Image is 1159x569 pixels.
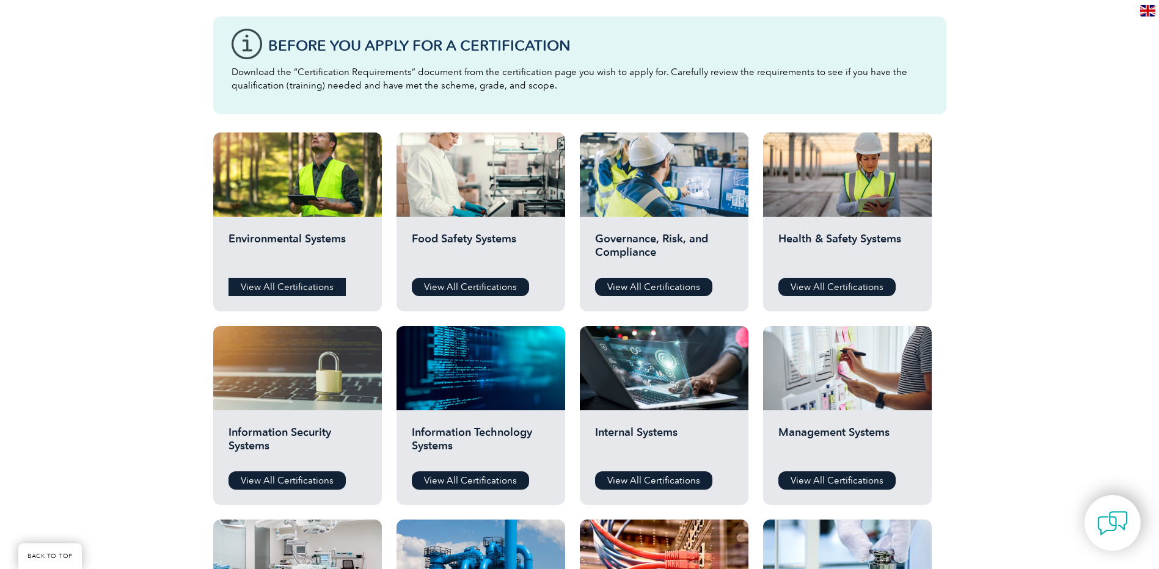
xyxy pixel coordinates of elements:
h2: Information Security Systems [229,426,367,462]
a: View All Certifications [412,471,529,490]
h2: Health & Safety Systems [778,232,916,269]
img: en [1140,5,1155,16]
h2: Food Safety Systems [412,232,550,269]
h2: Management Systems [778,426,916,462]
a: BACK TO TOP [18,543,82,569]
a: View All Certifications [412,278,529,296]
h3: Before You Apply For a Certification [268,38,928,53]
a: View All Certifications [595,278,712,296]
h2: Environmental Systems [229,232,367,269]
p: Download the “Certification Requirements” document from the certification page you wish to apply ... [232,65,928,92]
h2: Governance, Risk, and Compliance [595,232,733,269]
a: View All Certifications [229,278,346,296]
a: View All Certifications [778,471,896,490]
a: View All Certifications [229,471,346,490]
h2: Internal Systems [595,426,733,462]
h2: Information Technology Systems [412,426,550,462]
img: contact-chat.png [1097,508,1128,538]
a: View All Certifications [595,471,712,490]
a: View All Certifications [778,278,896,296]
